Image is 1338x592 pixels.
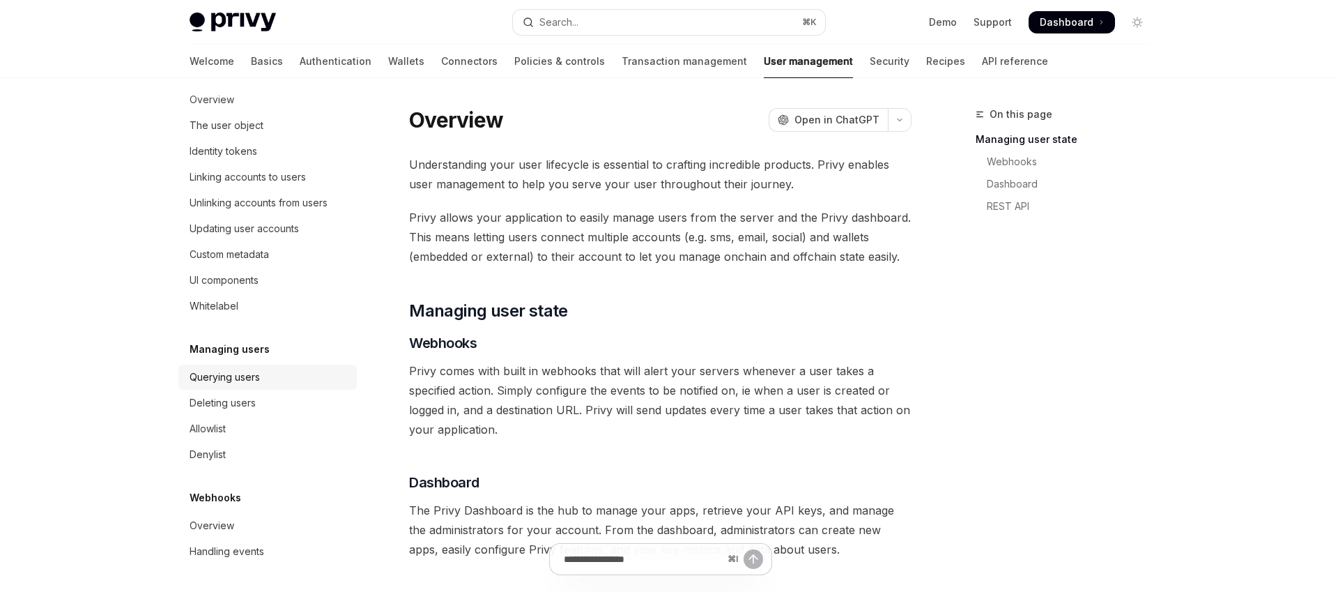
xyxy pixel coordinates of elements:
a: Transaction management [622,45,747,78]
a: Policies & controls [514,45,605,78]
a: Denylist [178,442,357,467]
a: Querying users [178,365,357,390]
div: The user object [190,117,263,134]
a: Welcome [190,45,234,78]
a: Deleting users [178,390,357,416]
div: Unlinking accounts from users [190,195,328,211]
a: Updating user accounts [178,216,357,241]
a: Allowlist [178,416,357,441]
a: Custom metadata [178,242,357,267]
button: Open search [513,10,825,35]
span: Dashboard [409,473,479,492]
a: Dashboard [1029,11,1115,33]
a: REST API [976,195,1160,218]
div: UI components [190,272,259,289]
button: Toggle dark mode [1126,11,1148,33]
a: The user object [178,113,357,138]
button: Send message [744,549,763,569]
a: Support [974,15,1012,29]
a: User management [764,45,853,78]
a: Overview [178,513,357,538]
span: ⌘ K [802,17,817,28]
span: Privy allows your application to easily manage users from the server and the Privy dashboard. Thi... [409,208,912,266]
div: Denylist [190,446,226,463]
a: Linking accounts to users [178,165,357,190]
h5: Managing users [190,341,270,358]
span: Understanding your user lifecycle is essential to crafting incredible products. Privy enables use... [409,155,912,194]
div: Identity tokens [190,143,257,160]
span: Webhooks [409,333,477,353]
a: Webhooks [976,151,1160,173]
a: Demo [929,15,957,29]
a: Basics [251,45,283,78]
img: light logo [190,13,276,32]
a: Authentication [300,45,371,78]
div: Allowlist [190,420,226,437]
h5: Webhooks [190,489,241,506]
span: Dashboard [1040,15,1093,29]
a: Recipes [926,45,965,78]
input: Ask a question... [564,544,722,575]
a: Unlinking accounts from users [178,190,357,215]
a: API reference [982,45,1048,78]
span: On this page [990,106,1052,123]
div: Updating user accounts [190,220,299,237]
span: Managing user state [409,300,568,322]
h1: Overview [409,107,503,132]
button: Open in ChatGPT [769,108,888,132]
div: Deleting users [190,395,256,411]
span: The Privy Dashboard is the hub to manage your apps, retrieve your API keys, and manage the admini... [409,501,912,559]
a: Managing user state [976,128,1160,151]
a: Security [870,45,909,78]
div: Querying users [190,369,260,386]
a: Identity tokens [178,139,357,164]
div: Linking accounts to users [190,169,306,185]
a: Wallets [388,45,424,78]
a: Handling events [178,539,357,564]
a: Connectors [441,45,498,78]
div: Whitelabel [190,298,238,314]
a: UI components [178,268,357,293]
a: Whitelabel [178,294,357,319]
div: Search... [539,14,578,31]
div: Custom metadata [190,246,269,263]
a: Dashboard [976,173,1160,195]
div: Overview [190,517,234,534]
span: Privy comes with built in webhooks that will alert your servers whenever a user takes a specified... [409,361,912,439]
span: Open in ChatGPT [794,113,879,127]
div: Handling events [190,543,264,560]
